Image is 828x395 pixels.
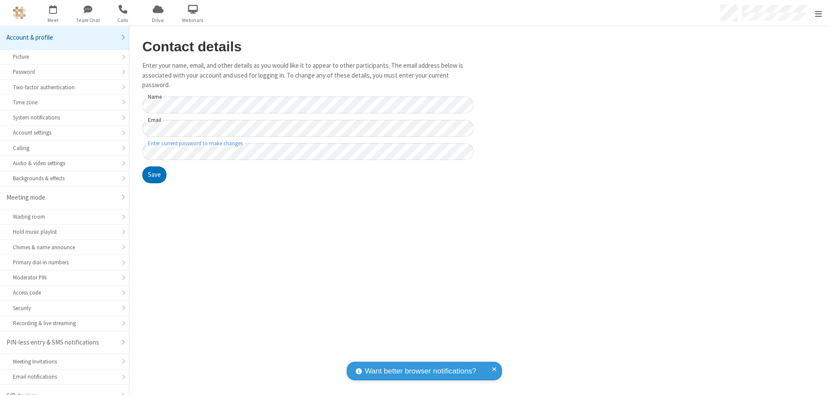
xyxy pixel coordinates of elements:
span: Meet [37,16,69,24]
div: Audio & video settings [13,159,116,167]
div: Access code [13,288,116,297]
div: Meeting mode [6,193,116,203]
div: Primary dial-in numbers [13,258,116,266]
div: Two-factor authentication [13,83,116,91]
span: Calls [107,16,139,24]
div: Account & profile [6,33,116,43]
p: Enter your name, email, and other details as you would like it to appear to other participants. T... [142,61,474,90]
span: Webinars [177,16,209,24]
input: Email [142,120,474,137]
div: PIN-less entry & SMS notifications [6,338,116,348]
div: Time zone [13,98,116,107]
div: Meeting Invitations [13,357,116,366]
div: Account settings [13,129,116,137]
div: Hold music playlist [13,228,116,236]
div: System notifications [13,113,116,122]
div: Security [13,304,116,312]
div: Calling [13,144,116,152]
input: Name [142,97,474,113]
div: Recording & live streaming [13,319,116,327]
div: Email notifications [13,373,116,381]
div: Password [13,68,116,76]
h2: Contact details [142,39,474,54]
img: QA Selenium DO NOT DELETE OR CHANGE [13,6,26,19]
div: Chimes & name announce [13,243,116,251]
div: Moderator PIN [13,273,116,282]
button: Save [142,166,166,184]
input: Enter current password to make changes [142,143,474,160]
div: Waiting room [13,213,116,221]
span: Want better browser notifications? [365,366,476,377]
div: Picture [13,53,116,61]
div: Backgrounds & effects [13,174,116,182]
span: Drive [142,16,174,24]
span: Team Chat [72,16,104,24]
